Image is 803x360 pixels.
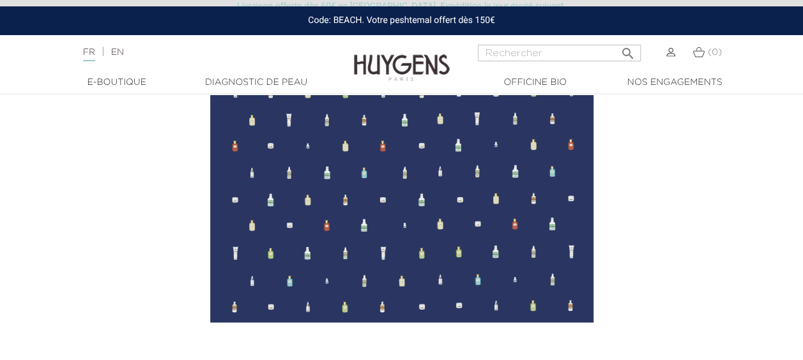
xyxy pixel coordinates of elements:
[620,42,636,57] i: 
[708,48,722,57] span: (0)
[471,76,599,89] a: Officine Bio
[210,48,593,322] img: darkblue2.jpg
[616,41,639,58] button: 
[47,48,756,335] span: [DATE][DATE] Cosmétiques Bio
[354,34,450,83] img: Huygens
[192,76,320,89] a: Diagnostic de peau
[47,349,160,360] span: [DATE] Cosmétiques Bio
[478,45,641,61] input: Rechercher
[611,76,738,89] a: Nos engagements
[77,45,325,60] div: |
[53,76,181,89] a: E-Boutique
[83,48,95,61] a: FR
[111,48,124,57] a: EN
